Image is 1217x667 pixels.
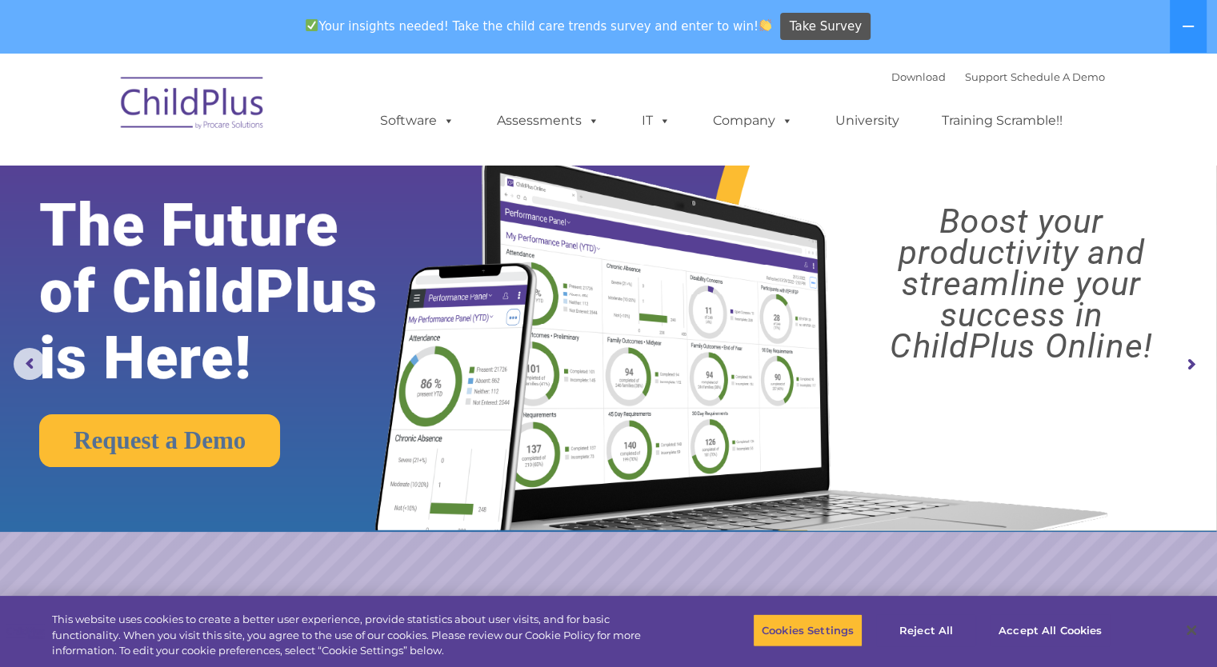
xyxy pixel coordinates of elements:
[965,70,1007,83] a: Support
[790,13,862,41] span: Take Survey
[780,13,871,41] a: Take Survey
[876,613,976,647] button: Reject All
[891,70,1105,83] font: |
[52,612,670,659] div: This website uses cookies to create a better user experience, provide statistics about user visit...
[306,19,318,31] img: ✅
[222,171,290,183] span: Phone number
[222,106,271,118] span: Last name
[841,206,1202,361] rs-layer: Boost your productivity and streamline your success in ChildPlus Online!
[697,105,809,137] a: Company
[1174,613,1209,648] button: Close
[1011,70,1105,83] a: Schedule A Demo
[759,19,771,31] img: 👏
[299,10,779,42] span: Your insights needed! Take the child care trends survey and enter to win!
[39,192,428,391] rs-layer: The Future of ChildPlus is Here!
[891,70,946,83] a: Download
[819,105,915,137] a: University
[481,105,615,137] a: Assessments
[113,66,273,146] img: ChildPlus by Procare Solutions
[990,613,1111,647] button: Accept All Cookies
[364,105,470,137] a: Software
[39,414,280,467] a: Request a Demo
[926,105,1079,137] a: Training Scramble!!
[626,105,687,137] a: IT
[753,613,863,647] button: Cookies Settings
